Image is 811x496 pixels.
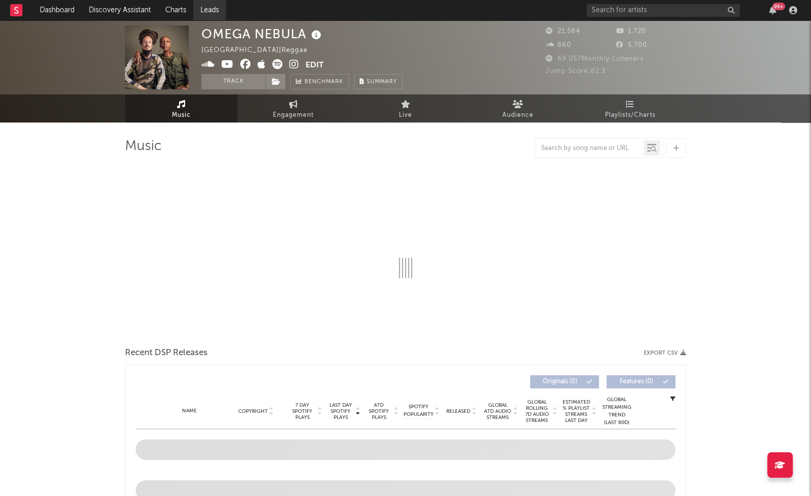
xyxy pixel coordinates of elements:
[403,403,434,418] span: Spotify Popularity
[399,109,412,121] span: Live
[605,109,655,121] span: Playlists/Charts
[562,399,590,424] span: Estimated % Playlist Streams Last Day
[546,68,605,75] span: Jump Score: 82.3
[201,26,324,42] div: OMEGA NEBULA
[616,28,646,35] span: 1.720
[601,396,632,427] div: Global Streaming Trend (Last 60D)
[201,74,265,89] button: Track
[502,109,534,121] span: Audience
[462,94,574,122] a: Audience
[613,379,660,385] span: Features ( 0 )
[772,3,785,10] div: 99 +
[365,402,392,420] span: ATD Spotify Plays
[530,375,599,388] button: Originals(0)
[546,28,580,35] span: 21.584
[484,402,512,420] span: Global ATD Audio Streams
[606,375,675,388] button: Features(0)
[273,109,314,121] span: Engagement
[289,402,316,420] span: 7 Day Spotify Plays
[616,42,647,48] span: 5.700
[446,408,470,414] span: Released
[349,94,462,122] a: Live
[769,6,776,14] button: 99+
[306,59,324,72] button: Edit
[354,74,402,89] button: Summary
[305,76,343,88] span: Benchmark
[156,407,223,415] div: Name
[644,350,686,356] button: Export CSV
[238,408,267,414] span: Copyright
[523,399,551,424] span: Global Rolling 7D Audio Streams
[237,94,349,122] a: Engagement
[546,56,644,62] span: 69.057 Monthly Listeners
[290,74,349,89] a: Benchmark
[367,79,397,85] span: Summary
[587,4,740,17] input: Search for artists
[172,109,191,121] span: Music
[574,94,686,122] a: Playlists/Charts
[546,42,571,48] span: 860
[536,144,644,153] input: Search by song name or URL
[125,347,208,359] span: Recent DSP Releases
[327,402,354,420] span: Last Day Spotify Plays
[125,94,237,122] a: Music
[201,44,319,57] div: [GEOGRAPHIC_DATA] | Reggae
[537,379,584,385] span: Originals ( 0 )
